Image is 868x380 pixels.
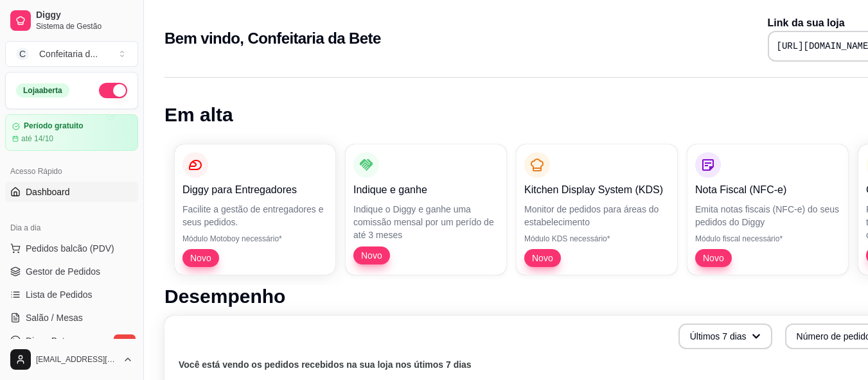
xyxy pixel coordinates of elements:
[185,252,217,264] span: Novo
[346,144,506,275] button: Indique e ganheIndique o Diggy e ganhe uma comissão mensal por um perído de até 3 mesesNovo
[5,161,138,182] div: Acesso Rápido
[698,252,729,264] span: Novo
[26,288,93,301] span: Lista de Pedidos
[24,121,84,131] article: Período gratuito
[5,344,138,375] button: [EMAIL_ADDRESS][DOMAIN_NAME]
[99,83,127,98] button: Alterar Status
[356,249,387,262] span: Novo
[182,234,328,244] p: Módulo Motoboy necessário*
[353,203,499,241] p: Indique o Diggy e ganhe uma comissão mensal por um perído de até 3 meses
[26,265,100,278] span: Gestor de Pedidos
[16,47,29,60] span: C
[524,234,669,244] p: Módulo KDS necessário*
[5,5,138,36] a: DiggySistema de Gestão
[524,182,669,198] p: Kitchen Display System (KDS)
[695,182,840,198] p: Nota Fiscal (NFC-e)
[353,182,499,198] p: Indique e ganhe
[26,334,65,347] span: Diggy Bot
[5,307,138,328] a: Salão / Mesas
[5,238,138,259] button: Pedidos balcão (PDV)
[687,144,848,275] button: Nota Fiscal (NFC-e)Emita notas fiscais (NFC-e) do seus pedidos do DiggyMódulo fiscal necessário*Novo
[5,114,138,151] a: Período gratuitoaté 14/10
[164,28,381,49] h2: Bem vindo, Confeitaria da Bete
[524,203,669,229] p: Monitor de pedidos para áreas do estabelecimento
[26,186,70,198] span: Dashboard
[26,242,114,255] span: Pedidos balcão (PDV)
[36,10,133,21] span: Diggy
[21,134,53,144] article: até 14/10
[5,261,138,282] a: Gestor de Pedidos
[36,354,118,365] span: [EMAIL_ADDRESS][DOMAIN_NAME]
[5,41,138,67] button: Select a team
[695,203,840,229] p: Emita notas fiscais (NFC-e) do seus pedidos do Diggy
[5,284,138,305] a: Lista de Pedidos
[16,83,69,98] div: Loja aberta
[527,252,558,264] span: Novo
[695,234,840,244] p: Módulo fiscal necessário*
[678,324,772,349] button: Últimos 7 dias
[182,182,328,198] p: Diggy para Entregadores
[182,203,328,229] p: Facilite a gestão de entregadores e seus pedidos.
[5,182,138,202] a: Dashboard
[26,311,83,324] span: Salão / Mesas
[36,21,133,31] span: Sistema de Gestão
[179,359,472,370] text: Você está vendo os pedidos recebidos na sua loja nos útimos 7 dias
[517,144,677,275] button: Kitchen Display System (KDS)Monitor de pedidos para áreas do estabelecimentoMódulo KDS necessário...
[5,331,138,351] a: Diggy Botnovo
[5,218,138,238] div: Dia a dia
[175,144,335,275] button: Diggy para EntregadoresFacilite a gestão de entregadores e seus pedidos.Módulo Motoboy necessário...
[39,47,98,60] div: Confeitaria d ...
